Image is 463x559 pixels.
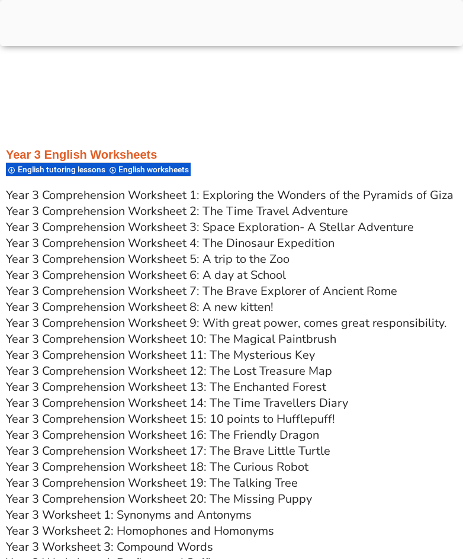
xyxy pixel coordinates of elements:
span: English tutoring lessons [18,165,109,174]
a: Year 3 Comprehension Worksheet 12: The Lost Treasure Map [6,363,332,379]
h3: Year 3 English Worksheets [6,147,457,162]
a: Year 3 Comprehension Worksheet 14: The Time Travellers Diary [6,395,348,411]
a: Year 3 Worksheet 3: Compound Words [6,539,213,555]
a: Year 3 Comprehension Worksheet 16: The Friendly Dragon [6,427,319,443]
a: Year 3 Comprehension Worksheet 17: The Brave Little Turtle [6,443,330,459]
a: Year 3 Comprehension Worksheet 10: The Magical Paintbrush [6,331,336,347]
a: Year 3 Comprehension Worksheet 11: The Mysterious Key [6,347,315,363]
a: Year 3 Comprehension Worksheet 18: The Curious Robot [6,459,308,475]
div: English tutoring lessons [6,162,107,177]
iframe: Chat Widget [266,425,463,559]
a: Year 3 Comprehension Worksheet 6: A day at School [6,267,286,283]
a: Year 3 Comprehension Worksheet 15: 10 points to Hufflepuff! [6,411,335,427]
a: Year 3 Comprehension Worksheet 7: The Brave Explorer of Ancient Rome [6,283,397,299]
a: Year 3 Comprehension Worksheet 3: Space Exploration- A Stellar Adventure [6,219,414,235]
a: Year 3 Comprehension Worksheet 20: The Missing Puppy [6,491,312,507]
a: Year 3 Comprehension Worksheet 1: Exploring the Wonders of the Pyramids of Giza [6,187,454,203]
a: Year 3 Comprehension Worksheet 2: The Time Travel Adventure [6,203,348,219]
a: Year 3 Comprehension Worksheet 5: A trip to the Zoo [6,251,290,267]
a: Year 3 Comprehension Worksheet 4: The Dinosaur Expedition [6,235,335,251]
a: Year 3 Comprehension Worksheet 9: With great power, comes great responsibility. [6,315,447,331]
span: English worksheets [118,165,192,174]
a: Year 3 Comprehension Worksheet 8: A new kitten! [6,299,274,315]
div: English worksheets [107,162,191,177]
a: Year 3 Comprehension Worksheet 19: The Talking Tree [6,475,298,491]
a: Year 3 Comprehension Worksheet 13: The Enchanted Forest [6,379,326,395]
a: Year 3 Worksheet 2: Homophones and Homonyms [6,523,274,539]
a: Year 3 Worksheet 1: Synonyms and Antonyms [6,507,252,523]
